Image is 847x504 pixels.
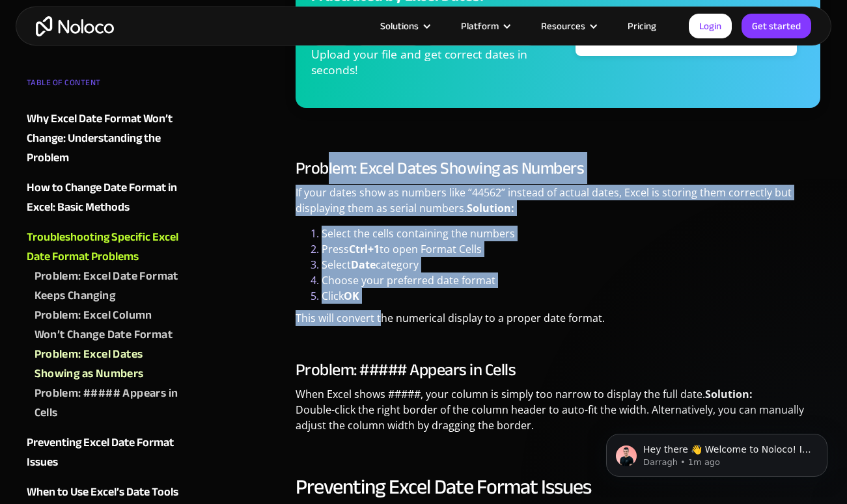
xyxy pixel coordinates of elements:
[461,18,499,34] div: Platform
[296,474,821,500] h2: Preventing Excel Date Format Issues
[689,14,732,38] a: Login
[35,345,184,384] a: Problem: Excel Dates Showing as Numbers
[27,109,184,168] a: Why Excel Date Format Won’t Change: Understanding the Problem
[27,73,184,99] div: TABLE OF CONTENT
[322,241,821,257] li: Press to open Format Cells
[296,159,821,178] h3: Problem: Excel Dates Showing as Numbers
[35,384,184,423] a: Problem: ##### Appears in Cells
[611,18,673,34] a: Pricing
[351,258,376,272] strong: Date
[27,483,178,502] div: When to Use Excel’s Date Tools
[27,178,184,217] a: How to Change Date Format in Excel: Basic Methods
[380,18,419,34] div: Solutions
[35,267,184,306] a: Problem: Excel Date Format Keeps Changing
[525,18,611,34] div: Resources
[27,483,184,502] a: When to Use Excel’s Date Tools
[322,272,821,288] li: Choose your preferred date format
[35,306,184,345] a: Problem: Excel Column Won’t Change Date Format
[349,242,380,256] strong: Ctrl+1
[705,387,753,401] strong: Solution:
[467,201,514,215] strong: Solution:
[296,386,821,443] p: When Excel shows #####, your column is simply too narrow to display the full date. Double-click t...
[322,226,821,241] li: Select the cells containing the numbers
[296,185,821,226] p: If your dates show as numbers like “44562” instead of actual dates, Excel is storing them correct...
[27,228,184,267] a: Troubleshooting Specific Excel Date Format Problems
[296,310,821,336] p: This will convert the numerical display to a proper date format.
[296,360,821,380] h3: Problem: ##### Appears in Cells
[322,288,821,304] li: Click
[364,18,445,34] div: Solutions
[322,257,821,272] li: Select category
[587,406,847,497] iframe: Intercom notifications message
[445,18,525,34] div: Platform
[36,16,114,36] a: home
[27,433,184,472] a: Preventing Excel Date Format Issues
[742,14,811,38] a: Get started
[344,289,359,303] strong: OK
[541,18,585,34] div: Resources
